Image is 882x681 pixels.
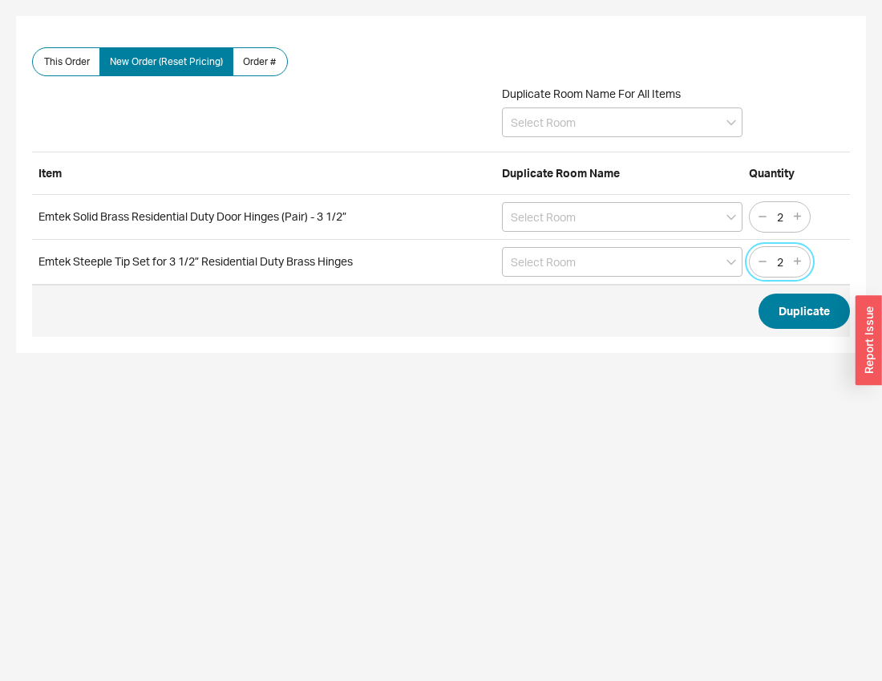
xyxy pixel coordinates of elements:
[726,120,736,126] svg: open menu
[502,107,742,137] input: Select Room
[38,253,496,270] div: Emtek Steeple Tip Set for 3 1/2” Residential Duty Brass Hinges
[726,259,736,266] svg: open menu
[726,214,736,221] svg: open menu
[749,165,813,181] div: Quantity
[38,209,496,225] div: Emtek Solid Brass Residential Duty Door Hinges (Pair) - 3 1/2”
[110,55,223,68] span: New Order (Reset Pricing)
[502,87,681,100] span: Duplicate Room Name For All Items
[759,294,850,329] button: Duplicate
[502,247,742,277] input: Select Room
[44,55,90,68] span: This Order
[502,202,742,232] input: Select Room
[243,55,276,68] span: Order #
[779,302,830,321] span: Duplicate
[502,165,742,181] div: Duplicate Room Name
[38,165,496,181] div: Item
